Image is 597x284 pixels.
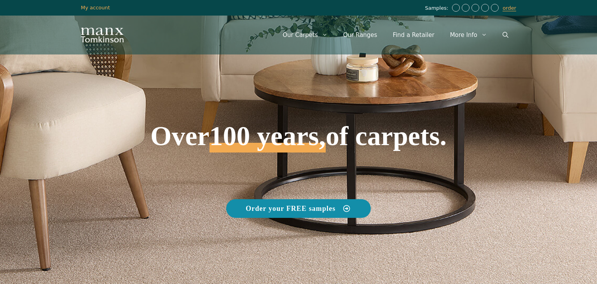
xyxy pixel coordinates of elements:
a: Our Carpets [275,23,335,47]
span: Samples: [425,5,450,12]
a: order [503,5,516,11]
img: Manx Tomkinson [81,28,124,42]
a: My account [81,5,110,11]
nav: Primary [275,23,516,47]
a: Order your FREE samples [226,199,371,218]
a: Find a Retailer [385,23,442,47]
span: 100 years, [209,129,326,153]
span: Order your FREE samples [246,205,335,212]
a: More Info [442,23,495,47]
h1: Over of carpets. [81,66,516,153]
a: Our Ranges [335,23,385,47]
a: Open Search Bar [495,23,516,47]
